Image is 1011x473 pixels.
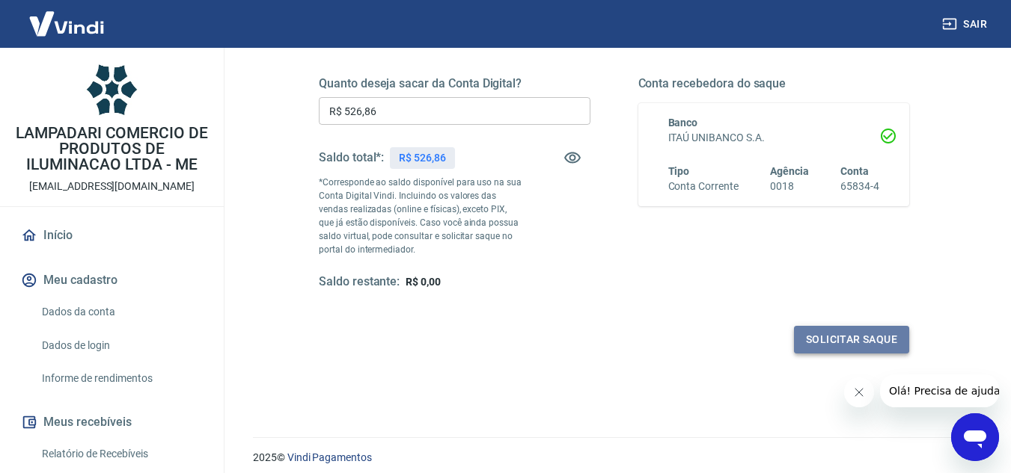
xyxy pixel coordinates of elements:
[770,165,809,177] span: Agência
[668,179,739,194] h6: Conta Corrente
[82,60,142,120] img: d59759c2-ed5c-4496-b08d-78f18c0b07d5.jpeg
[36,363,206,394] a: Informe de rendimentos
[18,406,206,439] button: Meus recebíveis
[638,76,910,91] h5: Conta recebedora do saque
[794,326,909,353] button: Solicitar saque
[18,264,206,297] button: Meu cadastro
[939,10,993,38] button: Sair
[36,439,206,469] a: Relatório de Recebíveis
[319,150,384,165] h5: Saldo total*:
[36,297,206,327] a: Dados da conta
[668,130,880,146] h6: ITAÚ UNIBANCO S.A.
[9,10,126,22] span: Olá! Precisa de ajuda?
[840,179,879,194] h6: 65834-4
[36,330,206,361] a: Dados de login
[668,117,698,129] span: Banco
[951,413,999,461] iframe: Botão para abrir a janela de mensagens
[840,165,869,177] span: Conta
[319,274,400,290] h5: Saldo restante:
[668,165,690,177] span: Tipo
[319,76,590,91] h5: Quanto deseja sacar da Conta Digital?
[880,374,999,407] iframe: Mensagem da empresa
[18,219,206,252] a: Início
[29,179,195,194] p: [EMAIL_ADDRESS][DOMAIN_NAME]
[18,1,115,46] img: Vindi
[844,377,874,407] iframe: Fechar mensagem
[399,150,446,166] p: R$ 526,86
[319,176,522,256] p: *Corresponde ao saldo disponível para uso na sua Conta Digital Vindi. Incluindo os valores das ve...
[253,450,975,466] p: 2025 ©
[287,451,372,463] a: Vindi Pagamentos
[406,276,441,288] span: R$ 0,00
[770,179,809,194] h6: 0018
[12,126,212,173] p: LAMPADARI COMERCIO DE PRODUTOS DE ILUMINACAO LTDA - ME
